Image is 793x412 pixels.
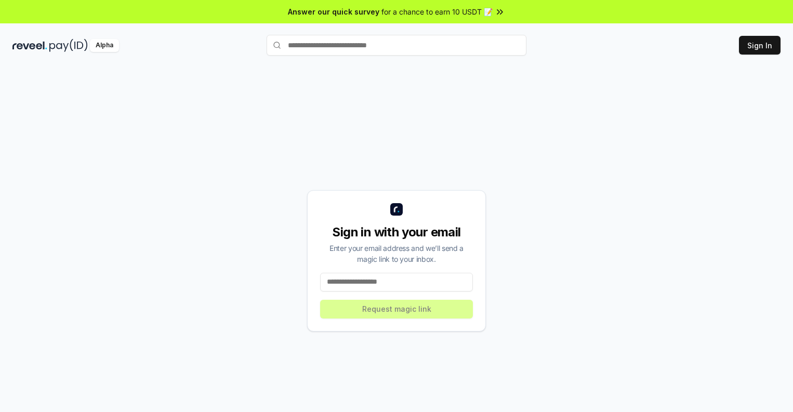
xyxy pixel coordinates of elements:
[49,39,88,52] img: pay_id
[288,6,379,17] span: Answer our quick survey
[320,243,473,264] div: Enter your email address and we’ll send a magic link to your inbox.
[90,39,119,52] div: Alpha
[390,203,403,216] img: logo_small
[12,39,47,52] img: reveel_dark
[739,36,781,55] button: Sign In
[381,6,493,17] span: for a chance to earn 10 USDT 📝
[320,224,473,241] div: Sign in with your email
